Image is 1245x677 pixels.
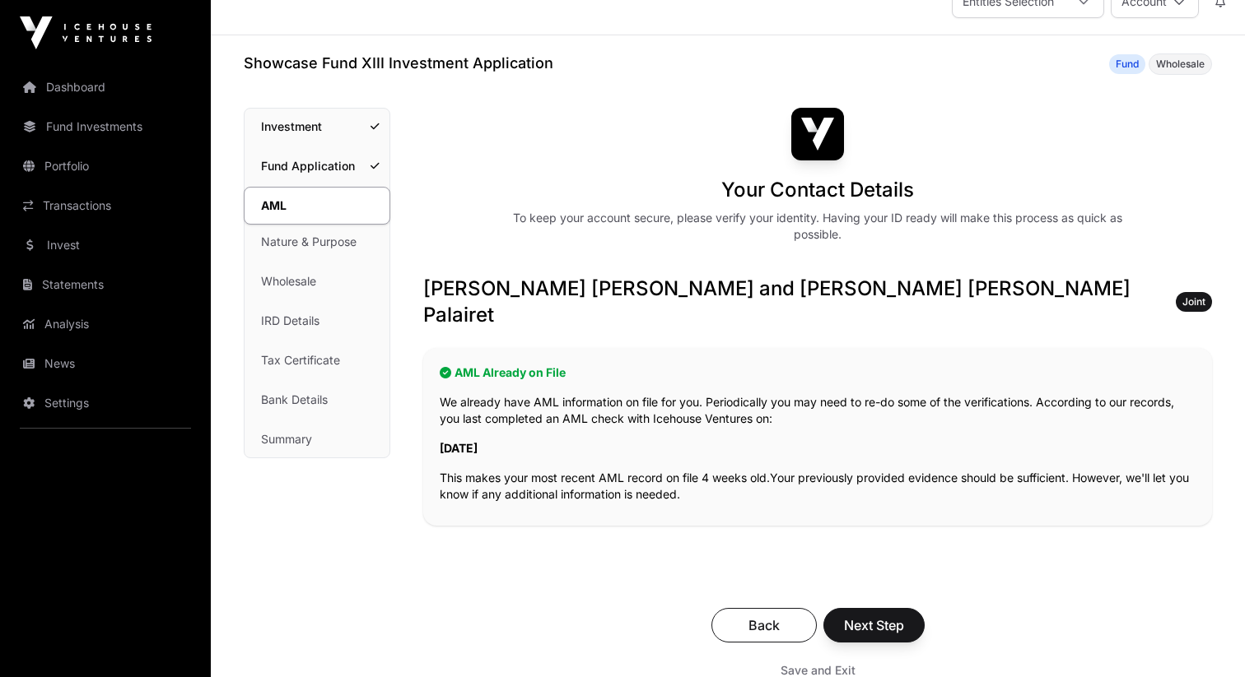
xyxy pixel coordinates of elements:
h3: [PERSON_NAME] [PERSON_NAME] and [PERSON_NAME] [PERSON_NAME] Palairet [423,276,1212,328]
a: Nature & Purpose [245,224,389,260]
a: Dashboard [13,69,198,105]
a: Portfolio [13,148,198,184]
img: Icehouse Ventures Logo [20,16,152,49]
p: [DATE] [440,440,1196,457]
span: Joint [1182,295,1205,308]
button: Back [711,608,817,642]
h1: Your Contact Details [721,177,914,203]
a: Statements [13,267,198,303]
iframe: Chat Widget [1163,598,1245,677]
a: Tax Certificate [245,342,389,378]
a: Wholesale [245,263,389,299]
a: AML [244,187,390,225]
div: To keep your account secure, please verify your identity. Having your ID ready will make this pro... [501,210,1134,243]
span: Next Step [844,615,904,635]
img: Showcase Fund XIII [791,108,844,160]
p: We already have AML information on file for you. Periodically you may need to re-do some of the v... [440,394,1196,427]
a: Summary [245,421,389,457]
a: News [13,345,198,382]
button: Next Step [823,608,925,642]
a: Invest [13,227,198,263]
a: IRD Details [245,303,389,339]
a: Fund Investments [13,109,198,145]
a: Transactions [13,188,198,224]
h1: Showcase Fund XIII Investment Application [244,52,553,75]
span: Fund [1116,58,1139,71]
h2: AML Already on File [440,364,1196,381]
a: Investment [245,109,389,145]
span: Your previously provided evidence should be sufficient. However, we'll let you know if any additi... [440,471,1189,501]
a: Settings [13,385,198,421]
a: Fund Application [245,148,389,184]
span: Back [732,615,796,635]
p: This makes your most recent AML record on file 4 weeks old. [440,470,1196,503]
a: Analysis [13,306,198,342]
a: Bank Details [245,382,389,418]
span: Wholesale [1156,58,1205,71]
